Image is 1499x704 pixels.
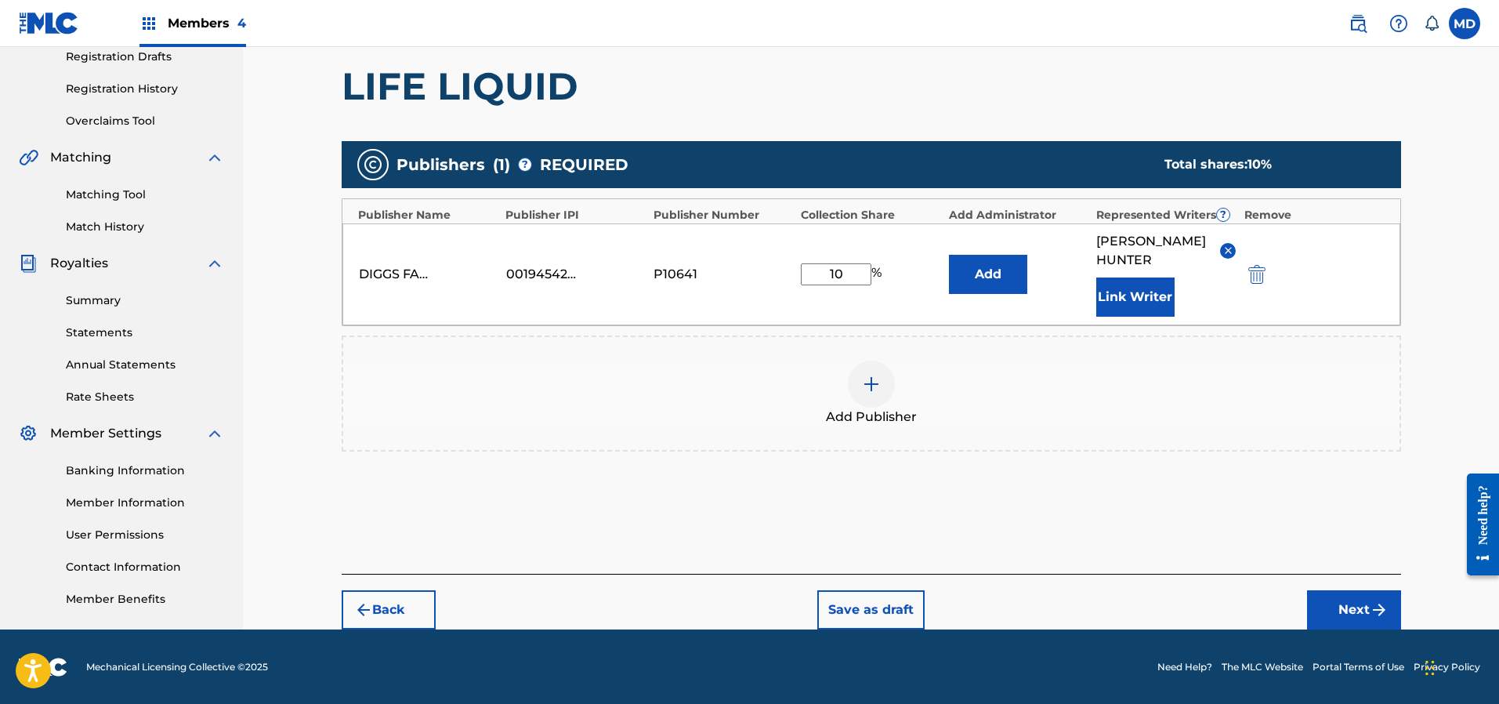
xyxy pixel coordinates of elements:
[1096,207,1236,223] div: Represented Writers
[1222,245,1234,256] img: remove-from-list-button
[1164,155,1370,174] div: Total shares:
[871,263,885,285] span: %
[205,424,224,443] img: expand
[1349,14,1367,33] img: search
[1383,8,1414,39] div: Help
[1313,660,1404,674] a: Portal Terms of Use
[66,495,224,511] a: Member Information
[66,559,224,575] a: Contact Information
[66,219,224,235] a: Match History
[66,389,224,405] a: Rate Sheets
[1389,14,1408,33] img: help
[1424,16,1439,31] div: Notifications
[540,153,628,176] span: REQUIRED
[493,153,510,176] span: ( 1 )
[817,590,925,630] button: Save as draft
[66,187,224,203] a: Matching Tool
[1449,8,1480,39] div: User Menu
[862,375,881,394] img: add
[66,463,224,479] a: Banking Information
[354,601,373,619] img: 7ee5dd4eb1f8a8e3ef2f.svg
[1247,157,1272,172] span: 10 %
[19,254,38,273] img: Royalties
[66,527,224,543] a: User Permissions
[1307,590,1401,630] button: Next
[1222,660,1303,674] a: The MLC Website
[358,207,498,223] div: Publisher Name
[1217,209,1229,221] span: ?
[1414,660,1480,674] a: Privacy Policy
[168,14,246,32] span: Members
[50,254,108,273] span: Royalties
[66,113,224,129] a: Overclaims Tool
[826,408,917,426] span: Add Publisher
[396,153,485,176] span: Publishers
[50,424,161,443] span: Member Settings
[1096,232,1208,270] span: [PERSON_NAME] HUNTER
[949,207,1089,223] div: Add Administrator
[654,207,794,223] div: Publisher Number
[205,148,224,167] img: expand
[19,658,67,677] img: logo
[66,357,224,373] a: Annual Statements
[519,158,531,171] span: ?
[66,49,224,65] a: Registration Drafts
[364,155,382,174] img: publishers
[19,424,38,443] img: Member Settings
[801,207,941,223] div: Collection Share
[86,660,268,674] span: Mechanical Licensing Collective © 2025
[66,325,224,341] a: Statements
[1248,265,1265,284] img: 12a2ab48e56ec057fbd8.svg
[342,590,436,630] button: Back
[237,16,246,31] span: 4
[66,591,224,608] a: Member Benefits
[1342,8,1374,39] a: Public Search
[19,12,79,34] img: MLC Logo
[1370,601,1389,619] img: f7272a7cc735f4ea7f67.svg
[19,148,38,167] img: Matching
[505,207,646,223] div: Publisher IPI
[205,254,224,273] img: expand
[66,292,224,309] a: Summary
[1455,462,1499,588] iframe: Resource Center
[949,255,1027,294] button: Add
[1157,660,1212,674] a: Need Help?
[139,14,158,33] img: Top Rightsholders
[1244,207,1385,223] div: Remove
[1425,644,1435,691] div: Drag
[1421,629,1499,704] iframe: Chat Widget
[66,81,224,97] a: Registration History
[342,63,1401,110] h1: LIFE LIQUID
[50,148,111,167] span: Matching
[1096,278,1175,317] button: Link Writer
